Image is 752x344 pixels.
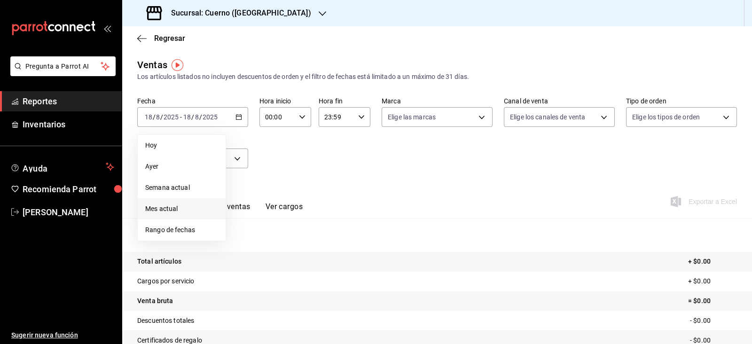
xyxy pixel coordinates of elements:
[145,204,218,214] span: Mes actual
[145,141,218,150] span: Hoy
[137,34,185,43] button: Regresar
[156,113,160,121] input: --
[144,113,153,121] input: --
[172,59,183,71] img: Tooltip marker
[137,229,737,241] p: Resumen
[690,316,737,326] p: - $0.00
[23,118,114,131] span: Inventarios
[11,330,114,340] span: Sugerir nueva función
[504,98,615,104] label: Canal de venta
[180,113,182,121] span: -
[195,113,199,121] input: --
[164,8,311,19] h3: Sucursal: Cuerno ([GEOGRAPHIC_DATA])
[152,202,303,218] div: navigation tabs
[145,162,218,172] span: Ayer
[163,113,179,121] input: ----
[137,98,248,104] label: Fecha
[202,113,218,121] input: ----
[183,113,191,121] input: --
[23,161,102,172] span: Ayuda
[266,202,303,218] button: Ver cargos
[7,68,116,78] a: Pregunta a Parrot AI
[137,276,195,286] p: Cargos por servicio
[137,316,194,326] p: Descuentos totales
[137,257,181,266] p: Total artículos
[191,113,194,121] span: /
[137,296,173,306] p: Venta bruta
[145,183,218,193] span: Semana actual
[626,98,737,104] label: Tipo de orden
[199,113,202,121] span: /
[510,112,585,122] span: Elige los canales de venta
[137,58,167,72] div: Ventas
[213,202,251,218] button: Ver ventas
[10,56,116,76] button: Pregunta a Parrot AI
[103,24,111,32] button: open_drawer_menu
[23,95,114,108] span: Reportes
[688,296,737,306] p: = $0.00
[259,98,311,104] label: Hora inicio
[388,112,436,122] span: Elige las marcas
[154,34,185,43] span: Regresar
[23,183,114,195] span: Recomienda Parrot
[688,276,737,286] p: + $0.00
[160,113,163,121] span: /
[145,225,218,235] span: Rango de fechas
[688,257,737,266] p: + $0.00
[23,206,114,219] span: [PERSON_NAME]
[632,112,700,122] span: Elige los tipos de orden
[382,98,493,104] label: Marca
[153,113,156,121] span: /
[137,72,737,82] div: Los artículos listados no incluyen descuentos de orden y el filtro de fechas está limitado a un m...
[25,62,101,71] span: Pregunta a Parrot AI
[319,98,370,104] label: Hora fin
